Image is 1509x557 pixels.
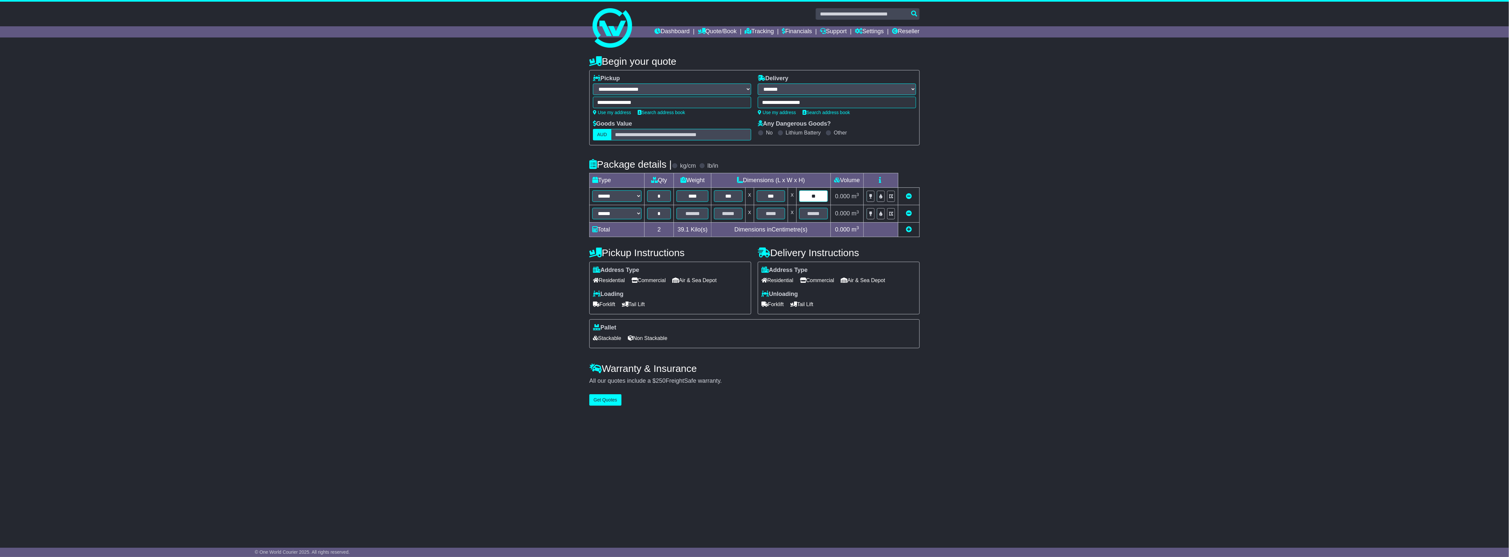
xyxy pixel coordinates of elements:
[745,188,754,205] td: x
[628,333,667,343] span: Non Stackable
[790,299,813,309] span: Tail Lift
[857,209,859,214] sup: 3
[852,193,859,200] span: m
[788,188,797,205] td: x
[834,130,847,136] label: Other
[788,205,797,223] td: x
[835,226,850,233] span: 0.000
[255,549,350,555] span: © One World Courier 2025. All rights reserved.
[852,226,859,233] span: m
[758,110,796,115] a: Use my address
[835,193,850,200] span: 0.000
[800,275,834,285] span: Commercial
[622,299,645,309] span: Tail Lift
[674,173,711,188] td: Weight
[698,26,737,37] a: Quote/Book
[820,26,847,37] a: Support
[707,162,718,170] label: lb/in
[761,267,808,274] label: Address Type
[593,324,616,331] label: Pallet
[593,275,625,285] span: Residential
[589,247,751,258] h4: Pickup Instructions
[857,225,859,230] sup: 3
[593,110,631,115] a: Use my address
[593,267,639,274] label: Address Type
[758,120,831,128] label: Any Dangerous Goods?
[589,56,920,67] h4: Begin your quote
[745,26,774,37] a: Tracking
[906,210,912,217] a: Remove this item
[589,363,920,374] h4: Warranty & Insurance
[906,193,912,200] a: Remove this item
[678,226,689,233] span: 39.1
[835,210,850,217] span: 0.000
[761,299,784,309] span: Forklift
[803,110,850,115] a: Search address book
[711,173,831,188] td: Dimensions (L x W x H)
[841,275,885,285] span: Air & Sea Depot
[761,275,793,285] span: Residential
[656,377,666,384] span: 250
[766,130,773,136] label: No
[892,26,920,37] a: Reseller
[593,129,611,140] label: AUD
[745,205,754,223] td: x
[831,173,863,188] td: Volume
[590,222,645,237] td: Total
[593,120,632,128] label: Goods Value
[852,210,859,217] span: m
[593,291,624,298] label: Loading
[761,291,798,298] label: Unloading
[711,222,831,237] td: Dimensions in Centimetre(s)
[786,130,821,136] label: Lithium Battery
[758,247,920,258] h4: Delivery Instructions
[674,222,711,237] td: Kilo(s)
[906,226,912,233] a: Add new item
[593,299,615,309] span: Forklift
[589,394,622,406] button: Get Quotes
[758,75,788,82] label: Delivery
[680,162,696,170] label: kg/cm
[590,173,645,188] td: Type
[782,26,812,37] a: Financials
[645,222,674,237] td: 2
[645,173,674,188] td: Qty
[673,275,717,285] span: Air & Sea Depot
[857,192,859,197] sup: 3
[589,377,920,385] div: All our quotes include a $ FreightSafe warranty.
[631,275,666,285] span: Commercial
[593,333,621,343] span: Stackable
[654,26,690,37] a: Dashboard
[593,75,620,82] label: Pickup
[638,110,685,115] a: Search address book
[855,26,884,37] a: Settings
[589,159,672,170] h4: Package details |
